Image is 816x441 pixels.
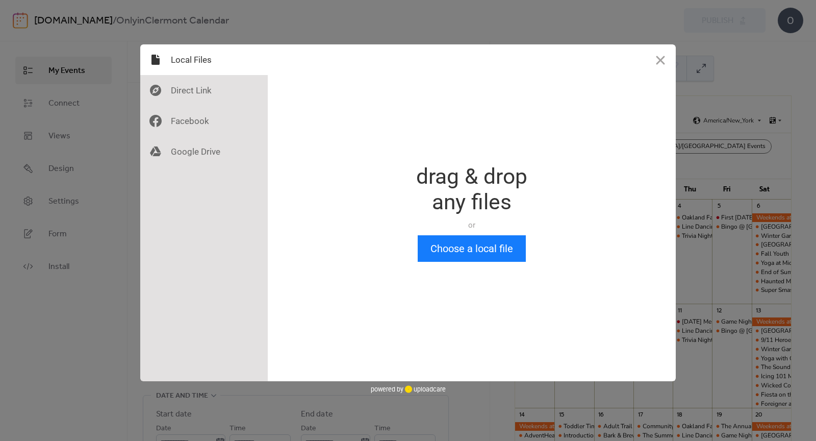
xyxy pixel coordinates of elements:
[140,106,268,136] div: Facebook
[403,385,446,393] a: uploadcare
[416,164,527,215] div: drag & drop any files
[418,235,526,262] button: Choose a local file
[140,75,268,106] div: Direct Link
[140,136,268,167] div: Google Drive
[140,44,268,75] div: Local Files
[645,44,676,75] button: Close
[371,381,446,397] div: powered by
[416,220,527,230] div: or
